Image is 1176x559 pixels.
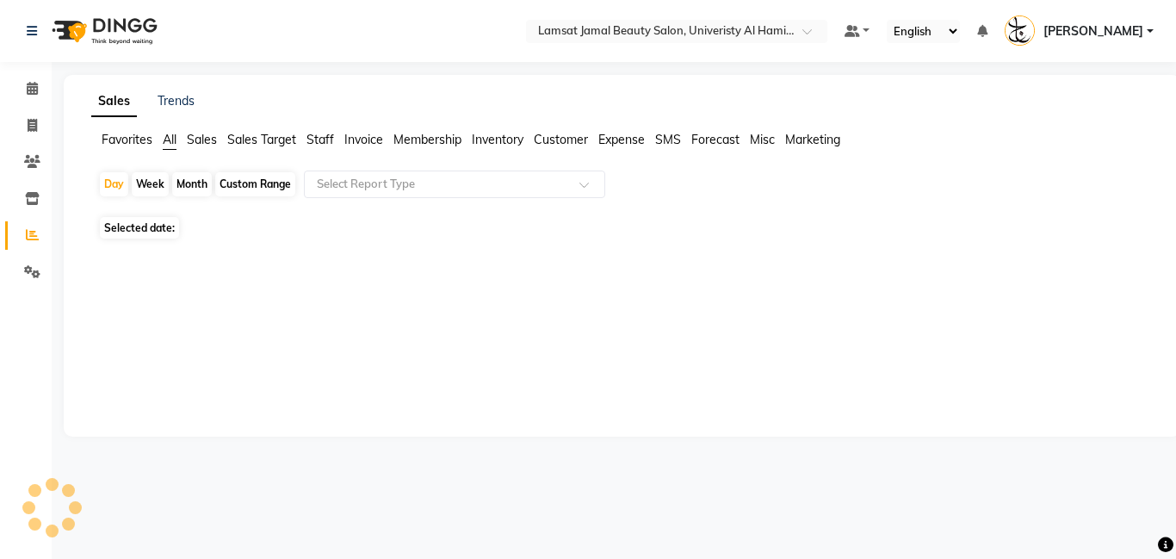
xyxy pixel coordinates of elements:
span: Invoice [344,132,383,147]
span: Customer [534,132,588,147]
span: Misc [750,132,775,147]
span: Expense [598,132,645,147]
img: logo [44,7,162,55]
span: Membership [393,132,461,147]
img: Lamsat Jamal [1005,16,1035,46]
span: [PERSON_NAME] [1043,22,1143,40]
span: SMS [655,132,681,147]
span: Marketing [785,132,840,147]
span: Selected date: [100,217,179,239]
span: Sales Target [227,132,296,147]
div: Month [172,172,212,196]
span: All [163,132,176,147]
a: Sales [91,86,137,117]
a: Trends [158,93,195,109]
span: Staff [306,132,334,147]
div: Week [132,172,169,196]
span: Favorites [102,132,152,147]
div: Custom Range [215,172,295,196]
span: Sales [187,132,217,147]
div: Day [100,172,128,196]
span: Forecast [691,132,740,147]
span: Inventory [472,132,523,147]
